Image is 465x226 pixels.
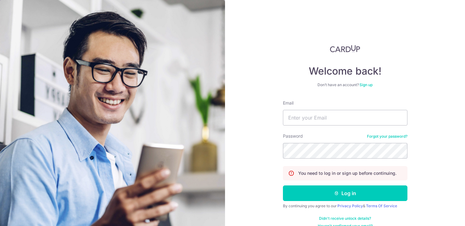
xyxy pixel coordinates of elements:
[359,82,373,87] a: Sign up
[283,100,294,106] label: Email
[367,134,407,139] a: Forgot your password?
[283,110,407,125] input: Enter your Email
[337,204,363,208] a: Privacy Policy
[366,204,397,208] a: Terms Of Service
[283,204,407,209] div: By continuing you agree to our &
[330,45,360,52] img: CardUp Logo
[283,82,407,87] div: Don’t have an account?
[298,170,397,176] p: You need to log in or sign up before continuing.
[283,133,303,139] label: Password
[319,216,371,221] a: Didn't receive unlock details?
[283,185,407,201] button: Log in
[283,65,407,77] h4: Welcome back!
